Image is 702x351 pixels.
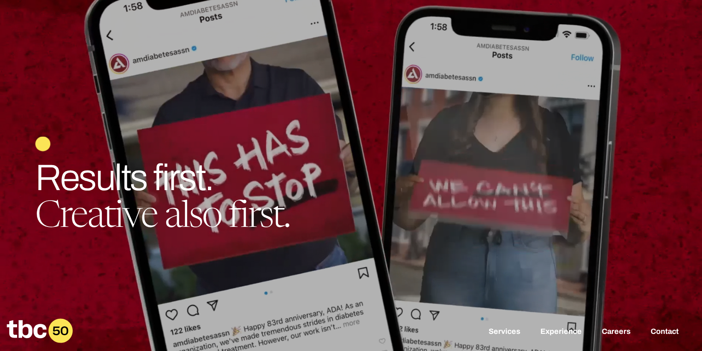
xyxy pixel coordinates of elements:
[35,200,289,237] span: Creative also first.
[651,327,679,337] a: Contact
[35,158,213,198] span: Results first.
[489,327,520,337] a: Services
[7,337,73,346] a: Home
[540,327,582,337] a: Experience
[602,327,631,337] a: Careers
